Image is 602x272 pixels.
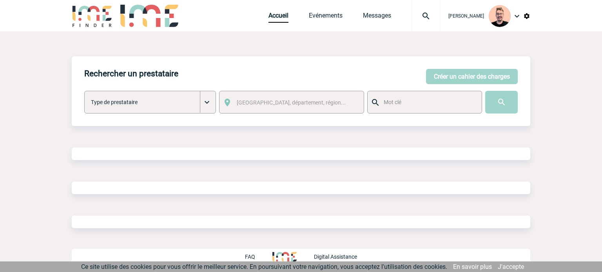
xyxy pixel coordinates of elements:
[498,263,524,270] a: J'accepte
[268,12,288,23] a: Accueil
[72,5,112,27] img: IME-Finder
[314,254,357,260] p: Digital Assistance
[448,13,484,19] span: [PERSON_NAME]
[84,69,178,78] h4: Rechercher un prestataire
[272,252,297,261] img: http://www.idealmeetingsevents.fr/
[245,254,255,260] p: FAQ
[485,91,518,113] input: Submit
[382,97,475,107] input: Mot clé
[245,252,272,260] a: FAQ
[81,263,447,270] span: Ce site utilise des cookies pour vous offrir le meilleur service. En poursuivant votre navigation...
[489,5,511,27] img: 129741-1.png
[453,263,492,270] a: En savoir plus
[237,99,346,106] span: [GEOGRAPHIC_DATA], département, région...
[309,12,343,23] a: Evénements
[363,12,391,23] a: Messages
